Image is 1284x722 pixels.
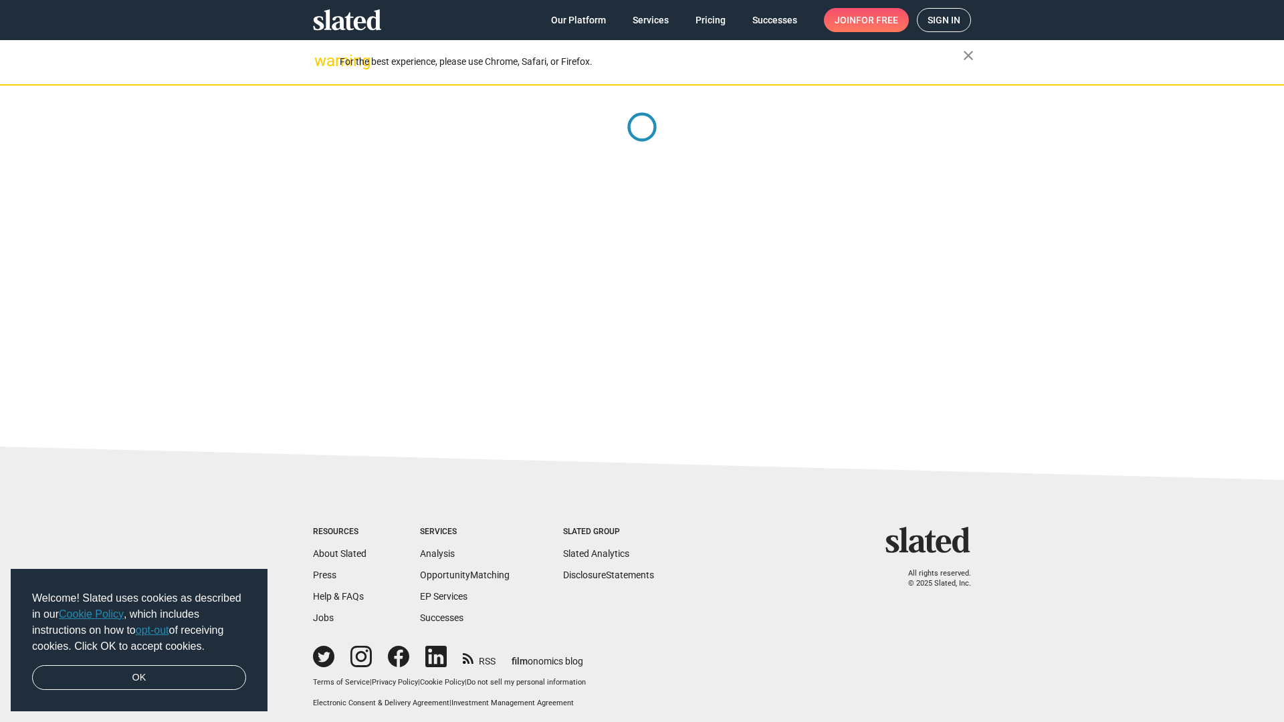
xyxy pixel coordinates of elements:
[512,644,583,668] a: filmonomics blog
[540,8,617,32] a: Our Platform
[313,570,336,580] a: Press
[449,699,451,707] span: |
[467,678,586,688] button: Do not sell my personal information
[894,569,971,588] p: All rights reserved. © 2025 Slated, Inc.
[420,548,455,559] a: Analysis
[418,678,420,687] span: |
[420,678,465,687] a: Cookie Policy
[928,9,960,31] span: Sign in
[420,527,510,537] div: Services
[32,665,246,691] a: dismiss cookie message
[563,570,654,580] a: DisclosureStatements
[420,591,467,602] a: EP Services
[370,678,372,687] span: |
[463,647,496,668] a: RSS
[313,591,364,602] a: Help & FAQs
[451,699,574,707] a: Investment Management Agreement
[313,612,334,623] a: Jobs
[917,8,971,32] a: Sign in
[32,590,246,654] span: Welcome! Slated uses cookies as described in our , which includes instructions on how to of recei...
[563,527,654,537] div: Slated Group
[59,608,124,620] a: Cookie Policy
[313,527,366,537] div: Resources
[824,8,909,32] a: Joinfor free
[372,678,418,687] a: Privacy Policy
[752,8,797,32] span: Successes
[313,678,370,687] a: Terms of Service
[551,8,606,32] span: Our Platform
[420,570,510,580] a: OpportunityMatching
[340,53,963,71] div: For the best experience, please use Chrome, Safari, or Firefox.
[136,624,169,636] a: opt-out
[960,47,976,64] mat-icon: close
[742,8,808,32] a: Successes
[633,8,669,32] span: Services
[512,656,528,667] span: film
[695,8,726,32] span: Pricing
[622,8,679,32] a: Services
[313,699,449,707] a: Electronic Consent & Delivery Agreement
[835,8,898,32] span: Join
[465,678,467,687] span: |
[11,569,267,712] div: cookieconsent
[563,548,629,559] a: Slated Analytics
[420,612,463,623] a: Successes
[313,548,366,559] a: About Slated
[314,53,330,69] mat-icon: warning
[856,8,898,32] span: for free
[685,8,736,32] a: Pricing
